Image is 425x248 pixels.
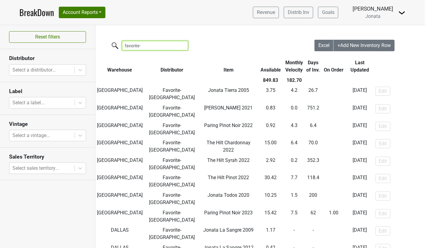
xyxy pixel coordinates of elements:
[346,208,374,225] td: [DATE]
[144,225,200,243] td: Favorite-[GEOGRAPHIC_DATA]
[284,85,304,103] td: 4.2
[334,40,395,51] button: +Add New Inventory Row
[322,225,345,243] td: -
[322,103,345,120] td: -
[95,190,144,208] td: [GEOGRAPHIC_DATA]
[322,58,345,75] th: On Order: activate to sort column ascending
[376,192,390,201] button: Edit
[257,103,284,120] td: 0.83
[95,103,144,120] td: [GEOGRAPHIC_DATA]
[322,208,345,225] td: -
[257,85,284,103] td: 3.75
[304,155,322,173] td: 352.3
[284,155,304,173] td: 0.2
[304,85,322,103] td: 26.7
[95,155,144,173] td: [GEOGRAPHIC_DATA]
[144,58,200,75] th: Distributor: activate to sort column ascending
[9,154,86,160] h3: Sales Territory
[284,103,304,120] td: 0.0
[376,209,390,218] button: Edit
[144,138,200,155] td: Favorite-[GEOGRAPHIC_DATA]
[208,175,249,180] span: The Hilt Pinot 2022
[346,155,374,173] td: [DATE]
[284,138,304,155] td: 6.4
[346,190,374,208] td: [DATE]
[257,120,284,138] td: 0.92
[322,85,345,103] td: -
[284,7,313,18] a: Distrib Inv
[59,7,105,18] button: Account Reports
[322,190,345,208] td: -
[144,208,200,225] td: Favorite-[GEOGRAPHIC_DATA]
[257,190,284,208] td: 10.25
[284,120,304,138] td: 4.3
[200,58,257,75] th: Item: activate to sort column ascending
[322,173,345,190] td: -
[322,138,345,155] td: -
[95,85,144,103] td: [GEOGRAPHIC_DATA]
[346,58,374,75] th: Last Updated: activate to sort column ascending
[318,7,338,18] a: Goals
[314,40,334,51] button: Excel
[322,155,345,173] td: -
[346,225,374,243] td: [DATE]
[304,120,322,138] td: 6.4
[376,122,390,131] button: Edit
[208,192,250,198] span: Jonata Todos 2020
[144,155,200,173] td: Favorite-[GEOGRAPHIC_DATA]
[376,174,390,183] button: Edit
[304,208,322,225] td: 62
[257,138,284,155] td: 15.00
[304,225,322,243] td: -
[144,190,200,208] td: Favorite-[GEOGRAPHIC_DATA]
[337,42,391,48] span: +Add New Inventory Row
[257,225,284,243] td: 1.17
[376,139,390,148] button: Edit
[376,226,390,236] button: Edit
[257,155,284,173] td: 2.92
[204,227,254,233] span: Jonata La Sangre 2009
[376,104,390,113] button: Edit
[207,140,251,153] span: The Hilt Chardonnay 2022
[284,75,304,85] th: 182.70
[346,120,374,138] td: [DATE]
[376,157,390,166] button: Edit
[366,13,381,19] span: Jonata
[95,225,144,243] td: DALLAS
[204,122,253,128] span: Paring Pinot Noir 2022
[346,103,374,120] td: [DATE]
[204,105,253,111] span: [PERSON_NAME] 2021
[376,87,390,96] button: Edit
[253,7,279,18] a: Revenue
[95,208,144,225] td: [GEOGRAPHIC_DATA]
[9,55,86,62] h3: Distributor
[257,58,284,75] th: Available: activate to sort column ascending
[284,58,304,75] th: Monthly Velocity: activate to sort column ascending
[398,9,406,16] img: Dropdown Menu
[284,225,304,243] td: -
[208,87,249,93] span: Jonata Tierra 2005
[144,85,200,103] td: Favorite-[GEOGRAPHIC_DATA]
[9,88,86,95] h3: Label
[322,120,345,138] td: -
[95,138,144,155] td: [GEOGRAPHIC_DATA]
[304,190,322,208] td: 200
[284,173,304,190] td: 7.7
[353,5,393,13] div: [PERSON_NAME]
[304,103,322,120] td: 751.2
[284,208,304,225] td: 7.5
[318,42,330,48] span: Excel
[257,173,284,190] td: 30.42
[284,190,304,208] td: 1.5
[95,173,144,190] td: [GEOGRAPHIC_DATA]
[257,208,284,225] td: 15.42
[257,75,284,85] th: 849.83
[346,85,374,103] td: [DATE]
[19,6,54,19] a: BreakDown
[9,31,86,43] button: Reset filters
[95,58,144,75] th: Warehouse: activate to sort column ascending
[95,120,144,138] td: [GEOGRAPHIC_DATA]
[144,103,200,120] td: Favorite-[GEOGRAPHIC_DATA]
[346,138,374,155] td: [DATE]
[208,157,250,163] span: The Hilt Syrah 2022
